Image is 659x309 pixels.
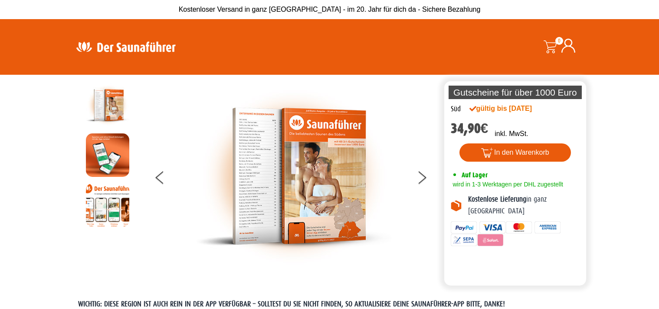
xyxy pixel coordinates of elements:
[86,133,129,177] img: MOCKUP-iPhone_regional
[451,103,461,115] div: Süd
[468,195,526,203] b: Kostenlose Lieferung
[555,37,563,45] span: 0
[86,83,129,127] img: der-saunafuehrer-2025-sued
[451,181,563,188] span: wird in 1-3 Werktagen per DHL zugestellt
[462,171,488,179] span: Auf Lager
[481,120,489,136] span: €
[469,103,551,114] div: gültig bis [DATE]
[86,183,129,227] img: Anleitung7tn
[78,300,505,308] span: WICHTIG: DIESE REGION IST AUCH REIN IN DER APP VERFÜGBAR – SOLLTEST DU SIE NICHT FINDEN, SO AKTUA...
[449,86,582,99] p: Gutscheine für über 1000 Euro
[495,129,528,139] p: inkl. MwSt.
[196,83,391,269] img: der-saunafuehrer-2025-sued
[459,143,571,162] button: In den Warenkorb
[179,6,481,13] span: Kostenloser Versand in ganz [GEOGRAPHIC_DATA] - im 20. Jahr für dich da - Sichere Bezahlung
[451,120,489,136] bdi: 34,90
[468,194,580,217] p: in ganz [GEOGRAPHIC_DATA]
